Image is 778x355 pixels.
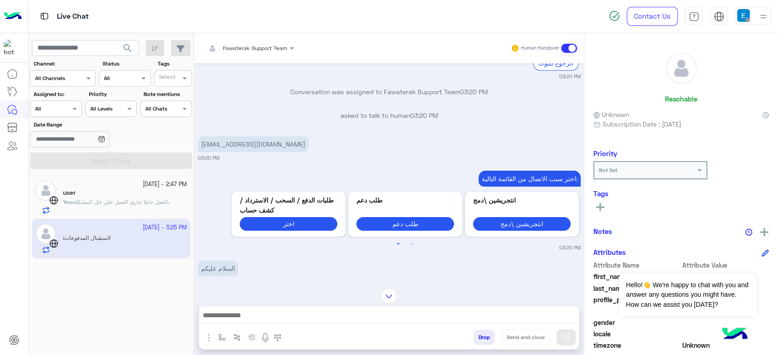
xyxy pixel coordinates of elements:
img: 171468393613305 [4,40,20,56]
span: null [682,329,769,339]
img: Logo [4,7,22,26]
img: send voice note [260,332,271,343]
label: Channel: [34,60,95,68]
button: Send and close [502,330,550,345]
div: Select [158,73,175,83]
span: last_name [593,284,680,293]
span: Subscription Date : [DATE] [603,119,681,129]
span: 03:20 PM [410,112,438,119]
span: profile_pic [593,295,680,316]
button: 2 of 2 [407,239,417,248]
button: Drop [474,330,495,345]
p: انتجريشين \دمج [473,195,571,205]
span: timezone [593,340,680,350]
span: Hello!👋 We're happy to chat with you and answer any questions you might have. How can we assist y... [619,274,756,316]
small: 03:21 PM [198,279,218,286]
button: select flow [215,330,230,345]
p: 12/10/2025, 3:21 PM [198,260,238,276]
span: Fawaterak Support Team [223,45,287,51]
img: spinner [609,10,620,21]
span: Unknown [593,110,629,119]
small: Human Handover [521,45,559,52]
span: Unknown [682,340,769,350]
span: search [122,43,133,54]
p: طلب دعم [356,195,454,205]
img: make a call [274,334,281,341]
img: notes [745,228,752,236]
img: hulul-logo.png [719,319,751,350]
p: طلبات الدفع / السحب / الاسترداد / كشف حساب [240,195,337,215]
h6: Attributes [593,248,626,256]
small: [DATE] - 2:47 PM [143,180,187,189]
h6: Tags [593,189,769,198]
b: : [63,198,73,205]
img: WebChat [49,196,58,205]
a: tab [685,7,703,26]
span: Attribute Name [593,260,680,270]
img: defaultAdmin.png [666,53,697,84]
h6: Priority [593,149,617,157]
span: locale [593,329,680,339]
span: first_name [593,272,680,281]
label: Priority [89,90,136,98]
label: Assigned to: [34,90,81,98]
label: Status [103,60,149,68]
div: الرجوع للبوت [533,56,578,71]
img: send message [562,333,571,342]
button: search [117,40,139,60]
span: gender [593,318,680,327]
label: Tags [158,60,191,68]
h5: user [63,189,76,197]
p: 12/10/2025, 3:20 PM [479,171,581,187]
small: 03:20 PM [559,244,581,251]
img: tab [689,11,699,22]
small: 03:20 PM [198,154,219,162]
img: scroll [381,288,397,304]
img: defaultAdmin.png [36,180,56,201]
button: طلب دعم [356,217,454,230]
img: add [760,228,768,236]
img: tab [39,10,50,22]
p: 12/10/2025, 3:20 PM [198,136,309,152]
img: tab [714,11,724,22]
p: asked to talk to human [198,111,581,120]
img: send attachment [203,332,214,343]
label: Date Range [34,121,136,129]
span: You [63,198,72,205]
button: اختر [240,217,337,230]
span: 03:20 PM [460,88,488,96]
img: create order [248,334,256,341]
img: Trigger scenario [233,334,241,341]
label: Note mentions [144,90,191,98]
h6: Reachable [665,95,697,103]
span: null [682,318,769,327]
small: 03:20 PM [559,73,581,80]
img: select flow [218,334,226,341]
button: انتجريشين \دمج [473,217,571,230]
button: Apply Filters [30,152,192,169]
h6: Notes [593,227,612,235]
b: Not Set [599,167,618,173]
a: Contact Us [627,7,678,26]
p: Live Chat [57,10,89,23]
button: Trigger scenario [230,330,245,345]
p: Conversation was assigned to Fawaterak Support Team [198,87,581,96]
span: بالفعل حايلا جاري العمل علي حل المشكلة [73,198,170,205]
button: create order [245,330,260,345]
img: userImage [737,9,750,22]
img: profile [757,11,769,22]
button: 1 of 2 [394,239,403,248]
